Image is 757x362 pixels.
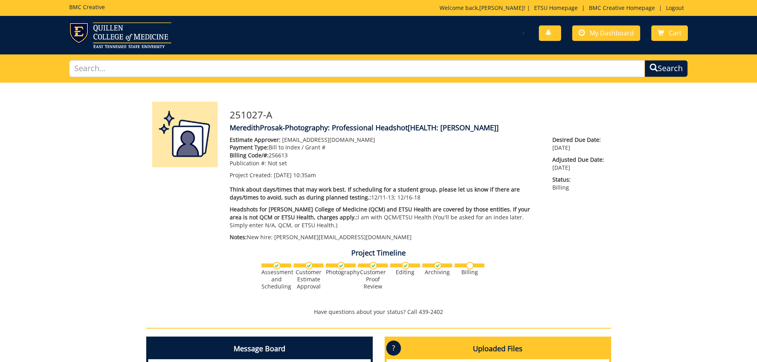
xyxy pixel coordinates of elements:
div: Archiving [422,269,452,276]
img: no [466,262,474,269]
span: Headshots for [PERSON_NAME] College of Medicine (QCM) and ETSU Health are covered by those entiti... [230,205,530,221]
span: Notes: [230,233,247,241]
span: Cart [669,29,681,37]
p: [EMAIL_ADDRESS][DOMAIN_NAME] [230,136,541,144]
img: ETSU logo [69,22,171,48]
p: I am with QCM/ETSU Health (You'll be asked for an index later. Simply enter N/A, QCM, or ETSU Hea... [230,205,541,229]
p: ? [386,341,401,356]
p: Welcome back, ! | | | [439,4,688,12]
p: [DATE] [552,136,605,152]
p: Bill to Index / Grant # [230,143,541,151]
span: Billing Code/#: [230,151,269,159]
a: ETSU Homepage [530,4,582,12]
span: [DATE] 10:35am [274,171,316,179]
img: checkmark [402,262,409,269]
a: Logout [662,4,688,12]
h4: MeredithProsak-Photography: Professional Headshot [230,124,605,132]
div: Billing [455,269,484,276]
p: 256613 [230,151,541,159]
span: Not set [268,159,287,167]
span: My Dashboard [590,29,634,37]
a: My Dashboard [572,25,640,41]
img: Product featured image [152,102,218,167]
button: Search [645,60,688,77]
span: Desired Due Date: [552,136,605,144]
span: Project Created: [230,171,272,179]
span: Estimate Approver: [230,136,281,143]
h4: Project Timeline [146,249,611,257]
img: checkmark [273,262,281,269]
a: BMC Creative Homepage [585,4,659,12]
span: Status: [552,176,605,184]
div: Customer Proof Review [358,269,388,290]
span: [HEALTH: [PERSON_NAME]] [408,123,499,132]
h5: BMC Creative [69,4,105,10]
a: Cart [651,25,688,41]
img: checkmark [434,262,441,269]
p: [DATE] [552,156,605,172]
p: New hire: [PERSON_NAME] [EMAIL_ADDRESS][DOMAIN_NAME] [230,233,541,241]
h4: Uploaded Files [387,339,609,359]
img: checkmark [305,262,313,269]
span: Adjusted Due Date: [552,156,605,164]
input: Search... [69,60,645,77]
h3: 251027-A [230,110,605,120]
img: checkmark [337,262,345,269]
img: checkmark [370,262,377,269]
h4: Message Board [148,339,371,359]
div: Photography [326,269,356,276]
span: Publication #: [230,159,266,167]
p: Have questions about your status? Call 439-2402 [146,308,611,316]
div: Assessment and Scheduling [261,269,291,290]
p: 12/11-13; 12/16-18 [230,186,541,201]
a: [PERSON_NAME] [479,4,524,12]
span: Think about days/times that may work best. If scheduling for a student group, please let us know ... [230,186,520,201]
p: Billing [552,176,605,192]
div: Customer Estimate Approval [294,269,323,290]
div: Editing [390,269,420,276]
span: Payment Type: [230,143,269,151]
